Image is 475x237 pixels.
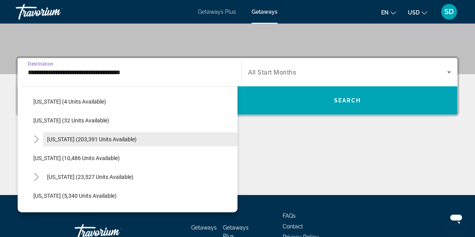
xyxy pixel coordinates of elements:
button: User Menu [439,4,459,20]
a: Getaways [191,224,217,231]
span: [US_STATE] (203,391 units available) [47,136,137,142]
button: Change language [381,7,396,18]
button: [US_STATE] (4 units available) [29,95,238,109]
span: [US_STATE] (10,486 units available) [33,155,120,161]
span: Search [334,97,361,104]
span: SD [444,8,454,16]
span: [US_STATE] (5,340 units available) [33,193,117,199]
button: Toggle Florida (203,391 units available) [29,133,43,146]
span: en [381,9,389,16]
button: [US_STATE] (23,527 units available) [43,170,238,184]
button: Change currency [408,7,427,18]
div: Search widget [18,58,457,115]
iframe: Button to launch messaging window [444,206,469,231]
button: Toggle Colorado (37,309 units available) [29,76,43,90]
button: Toggle Hawaii (23,527 units available) [29,170,43,184]
span: [US_STATE] (23,527 units available) [47,174,133,180]
span: Destination [28,61,53,66]
button: [US_STATE] (5,340 units available) [29,189,238,203]
button: [US_STATE] (37,309 units available) [43,76,238,90]
span: [US_STATE] (32 units available) [33,117,109,124]
span: USD [408,9,420,16]
button: [US_STATE] (32 units available) [29,113,238,128]
button: [US_STATE] (10,486 units available) [29,151,238,165]
span: [US_STATE] (4 units available) [33,98,106,105]
button: Search [238,86,457,115]
span: All Start Months [248,69,296,76]
button: [US_STATE] (203,391 units available) [43,132,238,146]
button: [US_STATE] (1,966 units available) [29,208,238,222]
a: Contact [283,223,303,230]
a: FAQs [283,213,296,219]
a: Travorium [16,2,94,22]
a: Getaways Plus [198,9,236,15]
a: Getaways [252,9,278,15]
